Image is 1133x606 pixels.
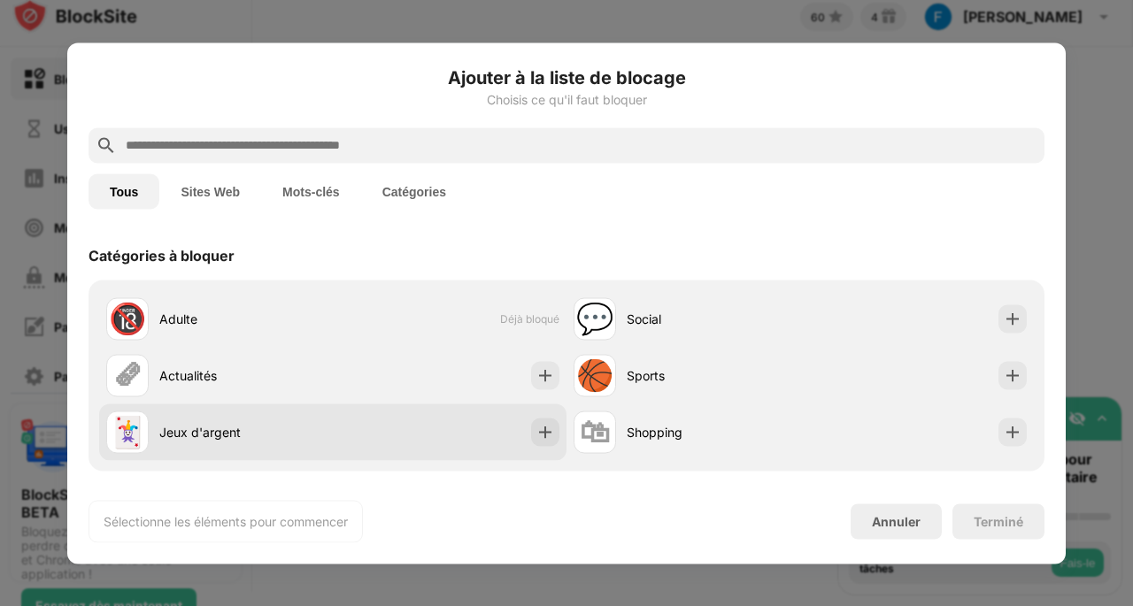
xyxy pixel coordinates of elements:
[576,357,613,394] div: 🏀
[89,64,1044,90] h6: Ajouter à la liste de blocage
[627,366,800,385] div: Sports
[159,310,333,328] div: Adulte
[112,357,143,394] div: 🗞
[89,173,159,209] button: Tous
[872,514,921,529] div: Annuler
[361,173,467,209] button: Catégories
[109,301,146,337] div: 🔞
[109,414,146,450] div: 🃏
[580,414,610,450] div: 🛍
[96,134,117,156] img: search.svg
[89,246,235,264] div: Catégories à bloquer
[159,423,333,441] div: Jeux d'argent
[627,310,800,328] div: Social
[159,366,333,385] div: Actualités
[89,92,1044,106] div: Choisis ce qu'il faut bloquer
[627,423,800,441] div: Shopping
[974,514,1023,528] div: Terminé
[159,173,261,209] button: Sites Web
[500,312,559,326] span: Déjà bloqué
[261,173,361,209] button: Mots-clés
[576,301,613,337] div: 💬
[104,512,348,530] div: Sélectionne les éléments pour commencer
